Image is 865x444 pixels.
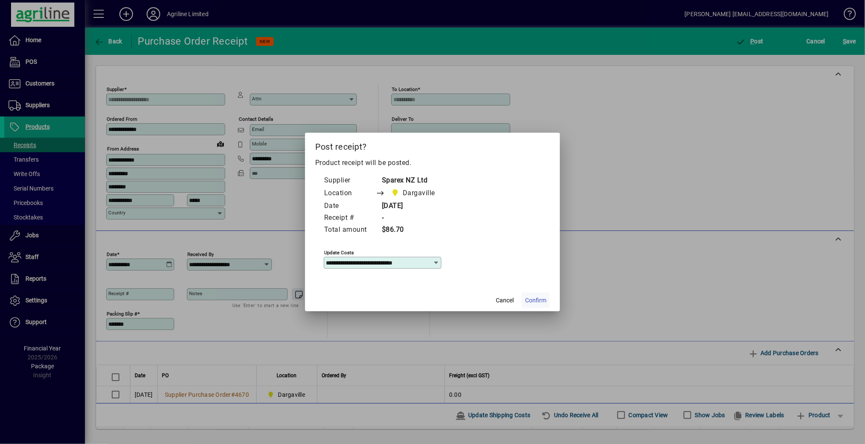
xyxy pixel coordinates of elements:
[324,212,376,224] td: Receipt #
[525,296,546,305] span: Confirm
[376,212,451,224] td: -
[376,175,451,187] td: Sparex NZ Ltd
[403,188,435,198] span: Dargaville
[324,200,376,212] td: Date
[522,293,550,308] button: Confirm
[496,296,514,305] span: Cancel
[324,187,376,200] td: Location
[324,175,376,187] td: Supplier
[389,187,438,199] span: Dargaville
[315,158,550,168] p: Product receipt will be posted.
[376,224,451,236] td: $86.70
[376,200,451,212] td: [DATE]
[305,133,560,157] h2: Post receipt?
[324,224,376,236] td: Total amount
[324,250,354,256] mat-label: Update costs
[491,293,518,308] button: Cancel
